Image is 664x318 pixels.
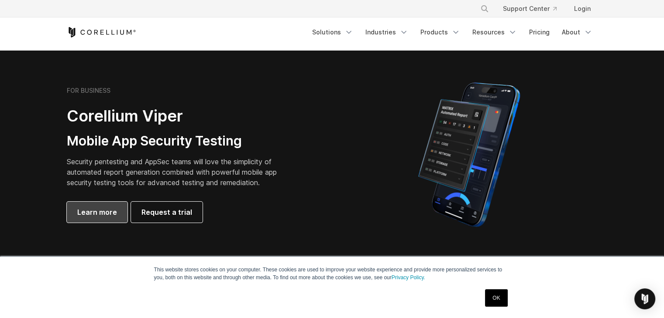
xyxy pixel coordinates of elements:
[557,24,598,40] a: About
[67,106,290,126] h2: Corellium Viper
[67,156,290,188] p: Security pentesting and AppSec teams will love the simplicity of automated report generation comb...
[154,266,510,281] p: This website stores cookies on your computer. These cookies are used to improve your website expe...
[403,78,535,231] img: Corellium MATRIX automated report on iPhone showing app vulnerability test results across securit...
[307,24,358,40] a: Solutions
[524,24,555,40] a: Pricing
[67,27,136,37] a: Corellium Home
[360,24,413,40] a: Industries
[307,24,598,40] div: Navigation Menu
[470,1,598,17] div: Navigation Menu
[77,207,117,217] span: Learn more
[67,133,290,149] h3: Mobile App Security Testing
[634,288,655,309] div: Open Intercom Messenger
[131,202,203,223] a: Request a trial
[141,207,192,217] span: Request a trial
[496,1,564,17] a: Support Center
[477,1,492,17] button: Search
[67,202,127,223] a: Learn more
[467,24,522,40] a: Resources
[415,24,465,40] a: Products
[567,1,598,17] a: Login
[67,87,110,95] h6: FOR BUSINESS
[485,289,507,307] a: OK
[392,274,425,281] a: Privacy Policy.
